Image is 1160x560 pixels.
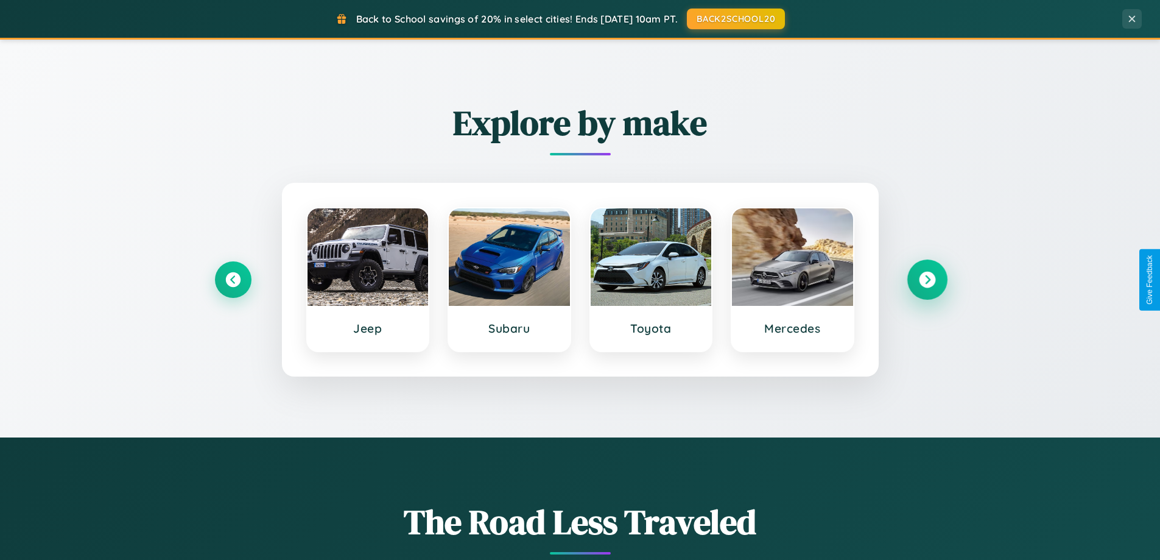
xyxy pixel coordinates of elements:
[744,321,841,336] h3: Mercedes
[215,99,946,146] h2: Explore by make
[215,498,946,545] h1: The Road Less Traveled
[320,321,417,336] h3: Jeep
[356,13,678,25] span: Back to School savings of 20% in select cities! Ends [DATE] 10am PT.
[461,321,558,336] h3: Subaru
[687,9,785,29] button: BACK2SCHOOL20
[1145,255,1154,305] div: Give Feedback
[603,321,700,336] h3: Toyota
